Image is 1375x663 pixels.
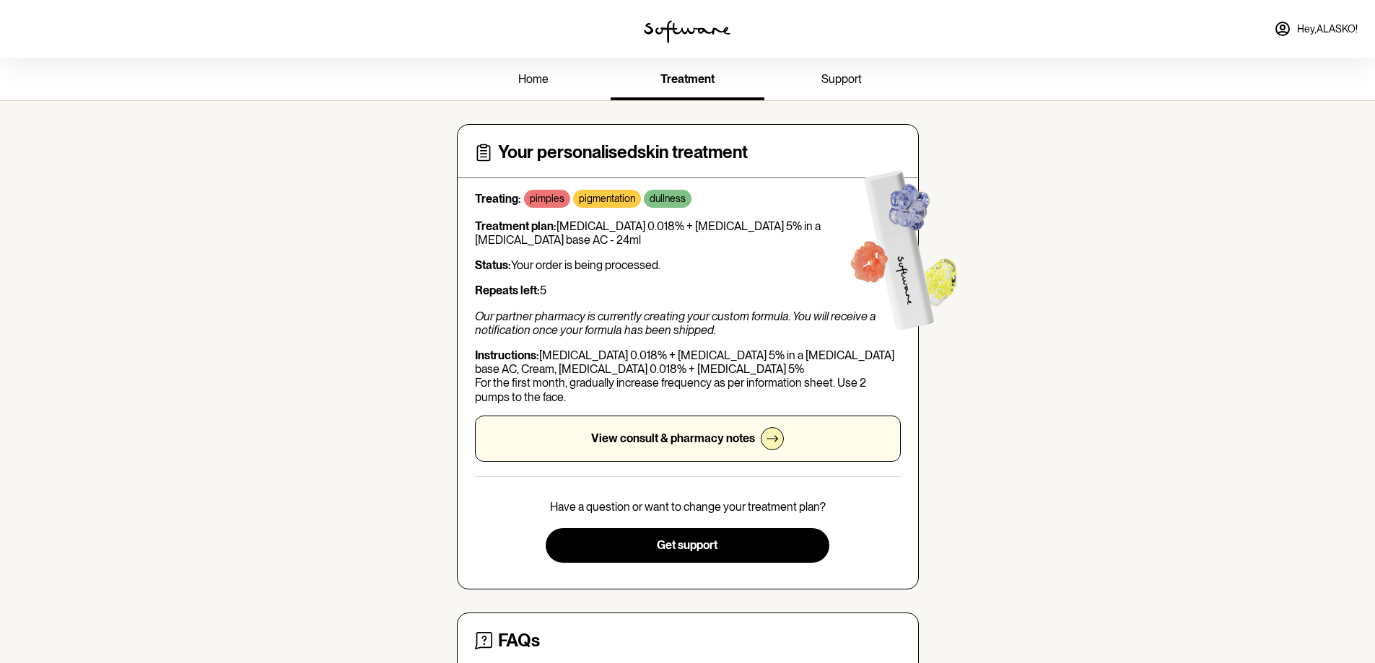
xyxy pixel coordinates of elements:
p: Your order is being processed. [475,258,901,272]
strong: Instructions: [475,348,539,362]
p: View consult & pharmacy notes [591,431,755,445]
strong: Status: [475,258,511,272]
img: Software treatment bottle [820,142,982,349]
strong: Treating: [475,192,521,206]
p: Our partner pharmacy is currently creating your custom formula. You will receive a notification o... [475,309,901,337]
p: 5 [475,284,901,297]
h4: FAQs [498,631,540,651]
p: [MEDICAL_DATA] 0.018% + [MEDICAL_DATA] 5% in a [MEDICAL_DATA] base AC, Cream, [MEDICAL_DATA] 0.01... [475,348,901,404]
h4: Your personalised skin treatment [498,142,748,163]
span: home [518,72,549,86]
p: pimples [530,193,564,205]
img: software logo [644,20,730,43]
a: Hey,ALASKO! [1265,12,1366,46]
button: Get support [546,528,829,563]
p: pigmentation [579,193,635,205]
p: [MEDICAL_DATA] 0.018% + [MEDICAL_DATA] 5% in a [MEDICAL_DATA] base AC - 24ml [475,219,901,247]
p: Have a question or want to change your treatment plan? [550,500,826,514]
strong: Treatment plan: [475,219,556,233]
a: support [764,61,918,100]
span: Get support [657,538,717,552]
span: Hey, ALASKO ! [1297,23,1358,35]
p: dullness [650,193,686,205]
a: home [457,61,611,100]
span: support [821,72,862,86]
a: treatment [611,61,764,100]
span: treatment [660,72,715,86]
strong: Repeats left: [475,284,540,297]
